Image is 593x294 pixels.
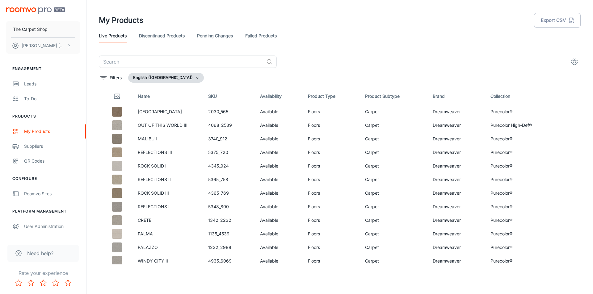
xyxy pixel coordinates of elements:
[99,15,143,26] h1: My Products
[428,254,486,268] td: Dreamweaver
[303,88,360,105] th: Product Type
[486,227,556,241] td: Purecolor®
[203,200,255,213] td: 5348_800
[203,227,255,241] td: 1135_4539
[99,28,127,43] a: Live Products
[24,190,80,197] div: Roomvo Sites
[245,28,277,43] a: Failed Products
[486,88,556,105] th: Collection
[138,244,199,251] p: PALAZZO
[255,254,303,268] td: Available
[25,277,37,289] button: Rate 2 star
[5,269,81,277] p: Rate your experience
[255,88,303,105] th: Availability
[22,42,65,49] p: [PERSON_NAME] [PERSON_NAME]
[138,135,199,142] p: MALIBU I
[203,241,255,254] td: 1232_2988
[24,81,80,87] div: Leads
[197,28,233,43] a: Pending Changes
[568,56,581,68] button: settings
[255,132,303,146] td: Available
[99,56,264,68] input: Search
[49,277,62,289] button: Rate 4 star
[255,227,303,241] td: Available
[428,132,486,146] td: Dreamweaver
[486,254,556,268] td: Purecolor®
[203,105,255,118] td: 2030_565
[303,227,360,241] td: Floors
[303,213,360,227] td: Floors
[37,277,49,289] button: Rate 3 star
[138,258,199,264] p: WINDY CITY II
[303,241,360,254] td: Floors
[428,186,486,200] td: Dreamweaver
[360,241,428,254] td: Carpet
[303,105,360,118] td: Floors
[360,200,428,213] td: Carpet
[203,118,255,132] td: 4068_2539
[138,163,199,169] p: ROCK SOLID I
[360,227,428,241] td: Carpet
[486,173,556,186] td: Purecolor®
[255,173,303,186] td: Available
[138,122,199,129] p: OUT OF THIS WORLD III
[24,128,80,135] div: My Products
[113,93,121,100] svg: Thumbnail
[303,132,360,146] td: Floors
[203,213,255,227] td: 1342_2232
[486,213,556,227] td: Purecolor®
[534,13,581,28] button: Export CSV
[428,146,486,159] td: Dreamweaver
[24,95,80,102] div: To-do
[428,200,486,213] td: Dreamweaver
[255,186,303,200] td: Available
[486,200,556,213] td: Purecolor®
[428,213,486,227] td: Dreamweaver
[128,73,204,83] button: English ([GEOGRAPHIC_DATA])
[255,241,303,254] td: Available
[360,159,428,173] td: Carpet
[303,118,360,132] td: Floors
[428,159,486,173] td: Dreamweaver
[203,186,255,200] td: 4365_769
[138,176,199,183] p: REFLECTIONS II
[486,241,556,254] td: Purecolor®
[138,108,199,115] p: [GEOGRAPHIC_DATA]
[203,173,255,186] td: 5365_758
[138,203,199,210] p: REFLECTIONS I
[110,74,122,81] p: Filters
[27,250,53,257] span: Need help?
[138,230,199,237] p: PALMA
[255,118,303,132] td: Available
[428,173,486,186] td: Dreamweaver
[486,132,556,146] td: Purecolor®
[12,277,25,289] button: Rate 1 star
[13,26,48,33] p: The Carpet Shop
[255,105,303,118] td: Available
[139,28,185,43] a: Discontinued Products
[138,217,199,224] p: CRETE
[303,173,360,186] td: Floors
[203,159,255,173] td: 4345_924
[138,190,199,197] p: ROCK SOLID III
[255,213,303,227] td: Available
[203,88,255,105] th: SKU
[303,254,360,268] td: Floors
[486,146,556,159] td: Purecolor®
[62,277,74,289] button: Rate 5 star
[428,105,486,118] td: Dreamweaver
[486,105,556,118] td: Purecolor®
[303,186,360,200] td: Floors
[203,146,255,159] td: 5375_720
[138,149,199,156] p: REFLECTIONS III
[360,254,428,268] td: Carpet
[303,200,360,213] td: Floors
[6,38,80,54] button: [PERSON_NAME] [PERSON_NAME]
[360,213,428,227] td: Carpet
[360,118,428,132] td: Carpet
[255,159,303,173] td: Available
[428,241,486,254] td: Dreamweaver
[360,173,428,186] td: Carpet
[360,186,428,200] td: Carpet
[360,88,428,105] th: Product Subtype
